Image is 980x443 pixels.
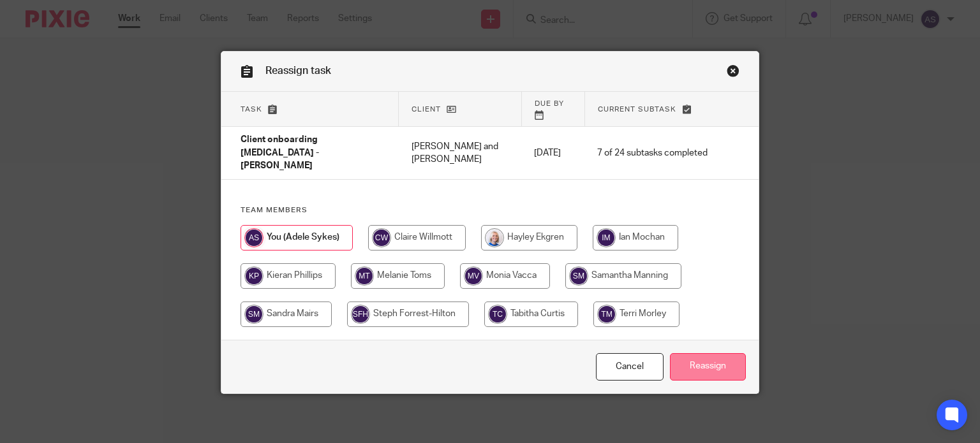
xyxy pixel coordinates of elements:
[596,353,664,381] a: Close this dialog window
[412,106,441,113] span: Client
[670,353,746,381] input: Reassign
[265,66,331,76] span: Reassign task
[598,106,676,113] span: Current subtask
[584,127,720,180] td: 7 of 24 subtasks completed
[412,140,509,166] p: [PERSON_NAME] and [PERSON_NAME]
[241,106,262,113] span: Task
[534,147,572,159] p: [DATE]
[241,136,319,171] span: Client onboarding [MEDICAL_DATA] - [PERSON_NAME]
[241,205,740,215] h4: Team members
[535,100,564,107] span: Due by
[727,64,739,82] a: Close this dialog window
